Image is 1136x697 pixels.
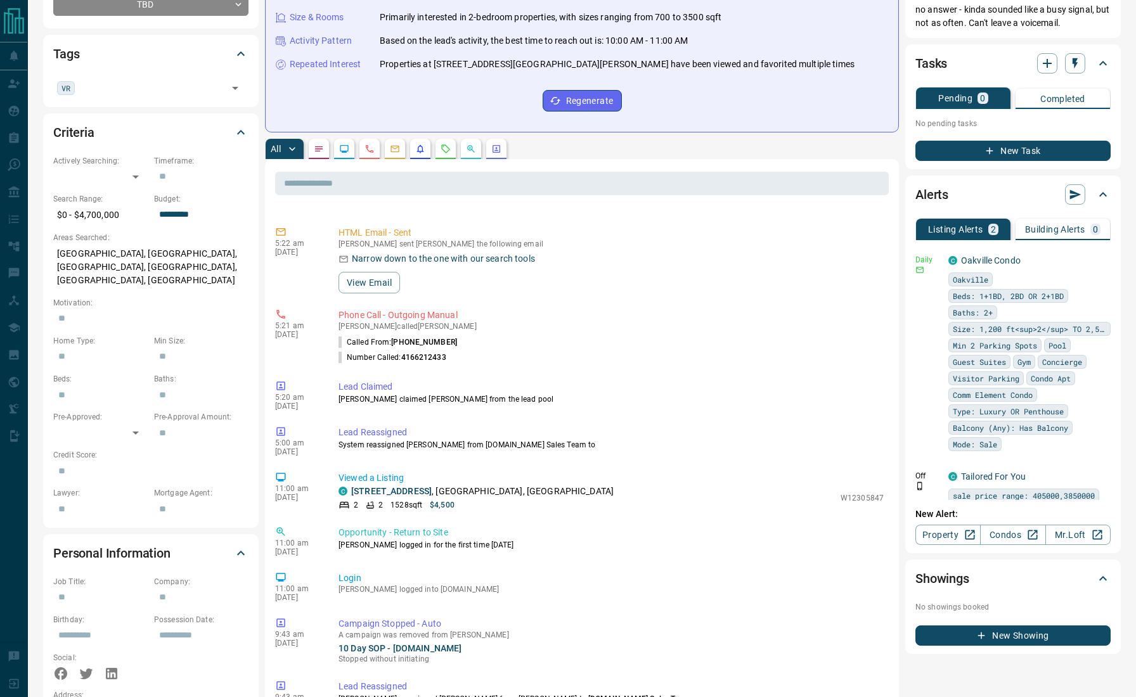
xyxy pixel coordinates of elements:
[915,114,1111,133] p: No pending tasks
[953,339,1037,352] span: Min 2 Parking Spots
[339,393,884,405] p: [PERSON_NAME] claimed [PERSON_NAME] from the lead pool
[961,471,1026,482] a: Tailored For You
[290,34,352,48] p: Activity Pattern
[339,272,400,293] button: View Email
[953,355,1006,368] span: Guest Suites
[53,538,248,568] div: Personal Information
[390,499,422,511] p: 1528 sqft
[401,353,446,362] span: 4166212433
[226,79,244,97] button: Open
[53,243,248,291] p: [GEOGRAPHIC_DATA], [GEOGRAPHIC_DATA], [GEOGRAPHIC_DATA], [GEOGRAPHIC_DATA], [GEOGRAPHIC_DATA], [G...
[980,94,985,103] p: 0
[339,643,461,653] a: 10 Day SOP - [DOMAIN_NAME]
[352,252,535,265] p: Narrow down to the one with our search tools
[390,144,400,154] svg: Emails
[948,472,957,481] div: condos.ca
[275,547,319,556] p: [DATE]
[841,492,884,504] p: W12305847
[275,484,319,493] p: 11:00 am
[275,539,319,547] p: 11:00 am
[543,90,622,112] button: Regenerate
[53,449,248,461] p: Credit Score:
[915,184,948,205] h2: Alerts
[915,48,1111,79] div: Tasks
[275,584,319,593] p: 11:00 am
[1025,225,1085,234] p: Building Alerts
[53,614,148,625] p: Birthday:
[351,486,432,496] a: [STREET_ADDRESS]
[915,525,981,545] a: Property
[339,240,884,248] p: [PERSON_NAME] sent [PERSON_NAME] the following email
[275,239,319,248] p: 5:22 am
[378,499,383,511] p: 2
[61,82,70,94] span: VR
[53,117,248,148] div: Criteria
[953,273,988,286] span: Oakville
[953,388,1033,401] span: Comm Element Condo
[53,122,94,143] h2: Criteria
[915,563,1111,594] div: Showings
[466,144,476,154] svg: Opportunities
[339,309,884,322] p: Phone Call - Outgoing Manual
[1031,372,1071,385] span: Condo Apt
[53,543,171,563] h2: Personal Information
[275,493,319,502] p: [DATE]
[339,653,884,665] p: Stopped without initiating
[1040,94,1085,103] p: Completed
[915,568,969,589] h2: Showings
[53,232,248,243] p: Areas Searched:
[915,254,941,265] p: Daily
[415,144,425,154] svg: Listing Alerts
[339,471,884,485] p: Viewed a Listing
[915,53,947,74] h2: Tasks
[339,539,884,551] p: [PERSON_NAME] logged in for the first time [DATE]
[915,625,1111,646] button: New Showing
[53,335,148,347] p: Home Type:
[154,576,248,587] p: Company:
[339,680,884,693] p: Lead Reassigned
[339,226,884,240] p: HTML Email - Sent
[154,193,248,205] p: Budget:
[275,438,319,447] p: 5:00 am
[915,141,1111,161] button: New Task
[980,525,1045,545] a: Condos
[53,487,148,499] p: Lawyer:
[380,34,688,48] p: Based on the lead's activity, the best time to reach out is: 10:00 AM - 11:00 AM
[953,489,1095,502] span: sale price range: 405000,3850000
[275,630,319,639] p: 9:43 am
[275,248,319,257] p: [DATE]
[339,526,884,539] p: Opportunity - Return to Site
[1017,355,1031,368] span: Gym
[915,482,924,490] svg: Push Notification Only
[339,336,457,348] p: Called From:
[953,323,1106,335] span: Size: 1,200 ft<sup>2</sup> TO 2,500 ft<sup>2</sup>
[915,3,1111,30] p: no answer - kinda sounded like a busy signal, but not as often. Can't leave a voicemail.
[953,372,1019,385] span: Visitor Parking
[351,485,614,498] p: , [GEOGRAPHIC_DATA], [GEOGRAPHIC_DATA]
[339,487,347,496] div: condos.ca
[314,144,324,154] svg: Notes
[354,499,358,511] p: 2
[928,225,983,234] p: Listing Alerts
[53,205,148,226] p: $0 - $4,700,000
[53,373,148,385] p: Beds:
[154,373,248,385] p: Baths:
[915,601,1111,613] p: No showings booked
[339,572,884,585] p: Login
[271,144,281,153] p: All
[339,439,884,451] p: System reassigned [PERSON_NAME] from [DOMAIN_NAME] Sales Team to
[991,225,996,234] p: 2
[290,11,344,24] p: Size & Rooms
[1045,525,1111,545] a: Mr.Loft
[154,614,248,625] p: Possession Date:
[53,297,248,309] p: Motivation:
[339,426,884,439] p: Lead Reassigned
[275,447,319,456] p: [DATE]
[275,639,319,648] p: [DATE]
[953,290,1064,302] span: Beds: 1+1BD, 2BD OR 2+1BD
[953,306,993,319] span: Baths: 2+
[430,499,455,511] p: $4,500
[948,256,957,265] div: condos.ca
[380,11,721,24] p: Primarily interested in 2-bedroom properties, with sizes ranging from 700 to 3500 sqft
[339,380,884,393] p: Lead Claimed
